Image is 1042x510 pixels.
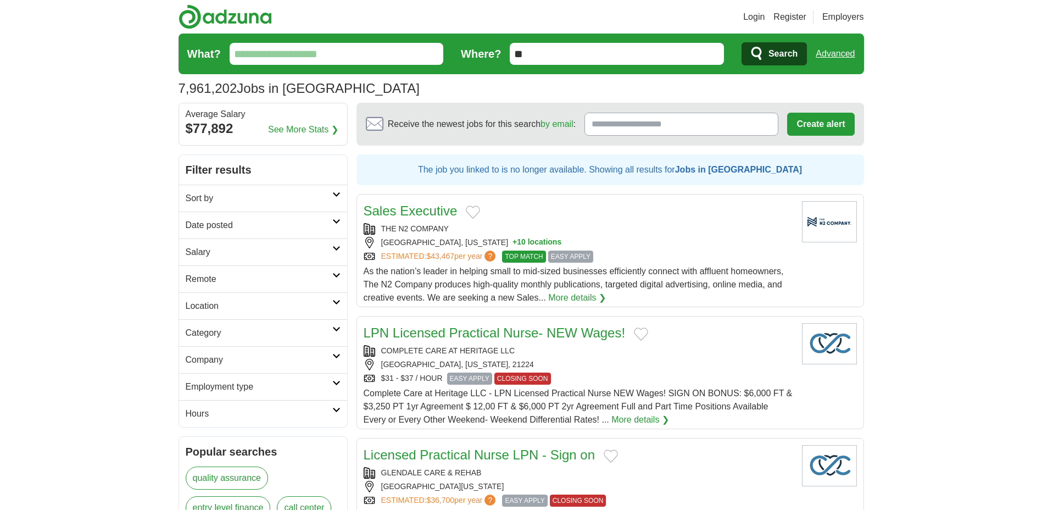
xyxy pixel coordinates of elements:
h2: Hours [186,407,332,420]
a: Category [179,319,347,346]
div: COMPLETE CARE AT HERITAGE LLC [364,345,793,357]
a: Hours [179,400,347,427]
div: Average Salary [186,110,341,119]
a: Employment type [179,373,347,400]
a: Licensed Practical Nurse LPN - Sign on [364,447,595,462]
span: ? [484,495,495,506]
a: LPN Licensed Practical Nurse- NEW Wages! [364,325,626,340]
span: Search [768,43,798,65]
button: Add to favorite jobs [634,328,648,341]
img: Company logo [802,323,857,364]
span: 7,961,202 [179,79,237,98]
div: $77,892 [186,119,341,138]
a: quality assurance [186,467,269,490]
span: $43,467 [426,252,454,260]
h2: Employment type [186,380,332,393]
a: Sort by [179,185,347,212]
h2: Location [186,300,332,313]
a: Salary [179,239,347,265]
a: More details ❯ [548,291,606,304]
span: EASY APPLY [502,495,547,507]
a: Login [743,10,765,24]
div: $31 - $37 / HOUR [364,373,793,385]
button: Create alert [787,113,854,136]
span: TOP MATCH [502,251,545,263]
a: See More Stats ❯ [268,123,338,136]
span: $36,700 [426,496,454,505]
a: ESTIMATED:$43,467per year? [381,251,498,263]
button: Add to favorite jobs [604,450,618,463]
a: Location [179,292,347,319]
span: ? [484,251,495,262]
span: EASY APPLY [548,251,593,263]
button: +10 locations [512,237,561,248]
label: Where? [461,46,501,62]
span: EASY APPLY [447,373,492,385]
h2: Category [186,326,332,340]
img: Company logo [802,445,857,486]
h2: Sort by [186,192,332,205]
h2: Salary [186,246,332,259]
img: Company logo [802,201,857,242]
button: Search [742,42,807,65]
strong: Jobs in [GEOGRAPHIC_DATA] [675,165,802,174]
h2: Popular searches [186,444,341,460]
span: CLOSING SOON [494,373,551,385]
a: Date posted [179,212,347,239]
h2: Date posted [186,219,332,232]
span: + [512,237,517,248]
span: Receive the newest jobs for this search : [388,118,576,131]
button: Add to favorite jobs [466,206,480,219]
div: GLENDALE CARE & REHAB [364,467,793,479]
a: Advanced [816,43,855,65]
div: THE N2 COMPANY [364,223,793,235]
span: CLOSING SOON [550,495,606,507]
div: [GEOGRAPHIC_DATA], [US_STATE] [364,237,793,248]
a: by email [540,119,573,129]
span: Complete Care at Heritage LLC - LPN Licensed Practical Nurse NEW Wages! SIGN ON BONUS: $6,000 FT ... [364,389,793,424]
a: ESTIMATED:$36,700per year? [381,495,498,507]
h2: Remote [186,273,332,286]
div: The job you linked to is no longer available. Showing all results for [356,154,864,185]
span: As the nation’s leader in helping small to mid-sized businesses efficiently connect with affluent... [364,267,784,302]
a: Employers [822,10,864,24]
h2: Filter results [179,155,347,185]
h2: Company [186,353,332,367]
a: More details ❯ [611,413,669,426]
img: Adzuna logo [179,4,272,29]
a: Sales Executive [364,203,458,218]
label: What? [187,46,221,62]
a: Register [773,10,806,24]
a: Company [179,346,347,373]
a: Remote [179,265,347,292]
h1: Jobs in [GEOGRAPHIC_DATA] [179,81,420,96]
div: [GEOGRAPHIC_DATA][US_STATE] [364,481,793,492]
div: [GEOGRAPHIC_DATA], [US_STATE], 21224 [364,359,793,370]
